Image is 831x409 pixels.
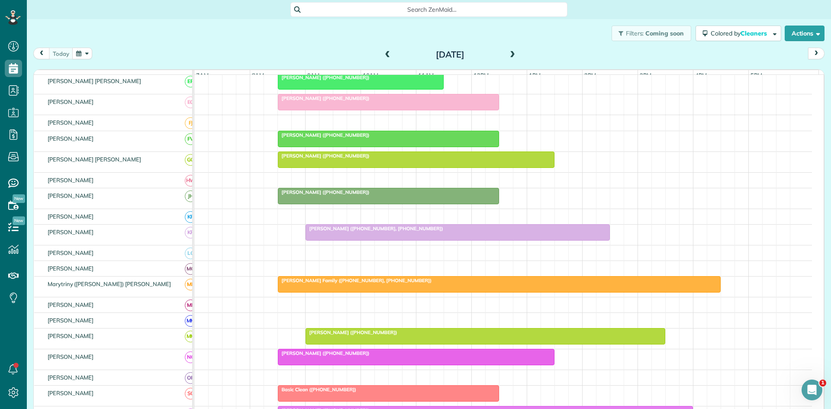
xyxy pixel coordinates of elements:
span: [PERSON_NAME] ([PHONE_NUMBER]) [277,189,370,195]
h2: [DATE] [396,50,504,59]
span: OR [185,372,196,384]
span: LC [185,248,196,259]
span: [PERSON_NAME] [46,229,96,235]
span: New [13,216,25,225]
span: MG [185,263,196,275]
span: New [13,194,25,203]
span: [PERSON_NAME] [46,390,96,396]
span: MM [185,331,196,342]
span: KR [185,227,196,238]
span: 5pm [749,72,764,79]
span: GG [185,154,196,166]
span: [PERSON_NAME] ([PHONE_NUMBER]) [277,132,370,138]
span: 1 [819,380,826,386]
span: 1pm [527,72,542,79]
span: Colored by [711,29,770,37]
span: [PERSON_NAME] ([PHONE_NUMBER]) [305,329,398,335]
span: [PERSON_NAME] [46,374,96,381]
span: ME [185,279,196,290]
span: 8am [250,72,266,79]
button: prev [33,48,50,59]
span: FJ [185,117,196,129]
span: [PERSON_NAME] [PERSON_NAME] [46,77,143,84]
button: Colored byCleaners [696,26,781,41]
span: [PERSON_NAME] ([PHONE_NUMBER]) [277,153,370,159]
span: [PERSON_NAME] Family ([PHONE_NUMBER], [PHONE_NUMBER]) [277,277,432,283]
span: [PERSON_NAME] [46,192,96,199]
span: JH [185,190,196,202]
span: [PERSON_NAME] ([PHONE_NUMBER]) [277,95,370,101]
span: 9am [306,72,322,79]
span: [PERSON_NAME] [46,332,96,339]
span: [PERSON_NAME] [46,213,96,220]
span: Cleaners [741,29,768,37]
span: [PERSON_NAME] ([PHONE_NUMBER]) [277,74,370,81]
iframe: Intercom live chat [802,380,822,400]
span: [PERSON_NAME] [46,249,96,256]
span: MM [185,315,196,327]
span: [PERSON_NAME] [46,119,96,126]
span: Filters: [626,29,644,37]
span: FV [185,133,196,145]
span: Marytriny ([PERSON_NAME]) [PERSON_NAME] [46,280,173,287]
span: 7am [194,72,210,79]
span: 12pm [472,72,490,79]
span: EP [185,76,196,87]
span: [PERSON_NAME] [46,177,96,184]
span: [PERSON_NAME] ([PHONE_NUMBER]) [277,350,370,356]
span: SC [185,388,196,399]
span: NC [185,351,196,363]
span: [PERSON_NAME] [46,353,96,360]
span: [PERSON_NAME] [46,265,96,272]
span: 2pm [583,72,598,79]
span: [PERSON_NAME] ([PHONE_NUMBER], [PHONE_NUMBER]) [305,225,444,232]
span: Basic Clean ([PHONE_NUMBER]) [277,386,357,393]
span: [PERSON_NAME] [46,301,96,308]
span: [PERSON_NAME] [46,135,96,142]
span: [PERSON_NAME] [46,317,96,324]
span: EG [185,97,196,108]
span: ML [185,300,196,311]
span: KR [185,211,196,223]
button: Actions [785,26,825,41]
span: 4pm [693,72,709,79]
span: 11am [416,72,436,79]
span: Coming soon [645,29,684,37]
button: today [49,48,73,59]
span: [PERSON_NAME] [PERSON_NAME] [46,156,143,163]
span: [PERSON_NAME] [46,98,96,105]
span: 3pm [638,72,653,79]
button: next [808,48,825,59]
span: 10am [361,72,380,79]
span: HW [185,175,196,187]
